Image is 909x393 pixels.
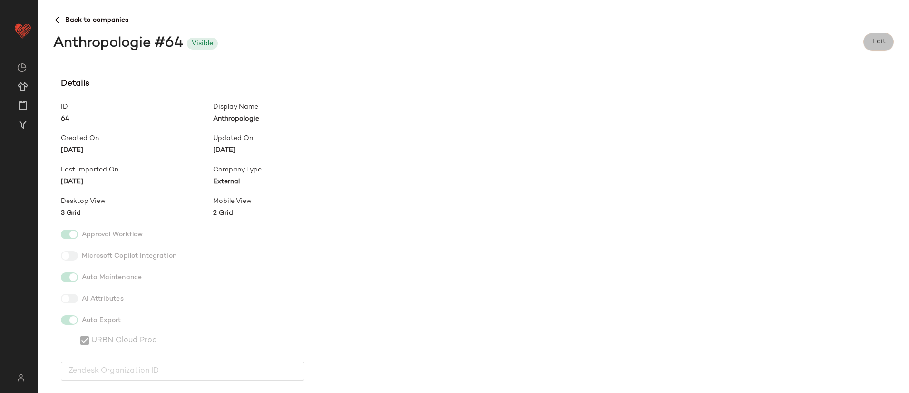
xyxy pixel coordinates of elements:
span: Details [61,77,365,91]
span: Created On [61,133,213,143]
span: Anthropologie [213,114,365,124]
span: 64 [61,114,213,124]
span: Edit [871,38,885,46]
span: External [213,177,365,187]
span: 3 Grid [61,208,213,218]
span: Display Name [213,102,365,112]
img: heart_red.DM2ytmEG.svg [13,21,32,40]
img: svg%3e [17,63,27,72]
span: [DATE] [61,177,213,187]
img: svg%3e [11,374,30,382]
span: [DATE] [61,145,213,155]
button: Edit [863,33,894,51]
span: [DATE] [213,145,365,155]
span: 2 Grid [213,208,365,218]
div: Anthropologie #64 [53,33,183,54]
span: Last Imported On [61,165,213,175]
span: Company Type [213,165,365,175]
span: Desktop View [61,196,213,206]
div: Visible [192,39,213,49]
span: Mobile View [213,196,365,206]
span: ID [61,102,213,112]
span: Back to companies [53,8,894,25]
span: Updated On [213,133,365,143]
